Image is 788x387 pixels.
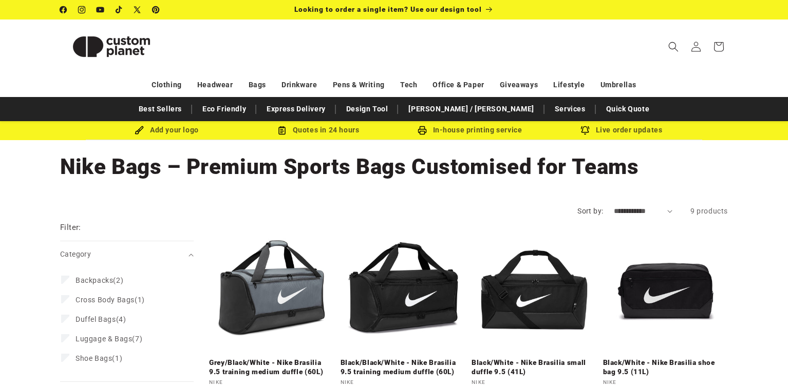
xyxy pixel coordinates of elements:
[472,358,597,376] a: Black/White - Nike Brasilia small duffle 9.5 (41L)
[76,354,122,363] span: (1)
[282,76,317,94] a: Drinkware
[577,207,603,215] label: Sort by:
[76,296,135,304] span: Cross Body Bags
[433,76,484,94] a: Office & Paper
[662,35,685,58] summary: Search
[601,76,636,94] a: Umbrellas
[553,76,585,94] a: Lifestyle
[152,76,182,94] a: Clothing
[242,124,394,137] div: Quotes in 24 hours
[76,276,113,284] span: Backpacks
[60,222,81,234] h2: Filter:
[76,276,123,285] span: (2)
[603,358,728,376] a: Black/White - Nike Brasilia shoe bag 9.5 (11L)
[60,153,728,181] h1: Nike Bags – Premium Sports Bags Customised for Teams
[690,207,728,215] span: 9 products
[261,100,331,118] a: Express Delivery
[294,5,482,13] span: Looking to order a single item? Use our design tool
[400,76,417,94] a: Tech
[249,76,266,94] a: Bags
[60,250,91,258] span: Category
[197,100,251,118] a: Eco Friendly
[60,241,194,267] summary: Category (0 selected)
[277,126,287,135] img: Order Updates Icon
[76,315,116,323] span: Duffel Bags
[546,124,697,137] div: Live order updates
[209,358,334,376] a: Grey/Black/White - Nike Brasilia 9.5 training medium duffle (60L)
[76,315,126,324] span: (4)
[403,100,539,118] a: [PERSON_NAME] / [PERSON_NAME]
[134,100,187,118] a: Best Sellers
[76,295,145,304] span: (1)
[341,100,393,118] a: Design Tool
[91,124,242,137] div: Add your logo
[550,100,591,118] a: Services
[737,338,788,387] iframe: Chat Widget
[135,126,144,135] img: Brush Icon
[60,24,163,70] img: Custom Planet
[76,354,112,362] span: Shoe Bags
[418,126,427,135] img: In-house printing
[76,334,142,343] span: (7)
[394,124,546,137] div: In-house printing service
[580,126,590,135] img: Order updates
[76,335,132,343] span: Luggage & Bags
[341,358,466,376] a: Black/Black/White - Nike Brasilia 9.5 training medium duffle (60L)
[57,20,167,73] a: Custom Planet
[333,76,385,94] a: Pens & Writing
[500,76,538,94] a: Giveaways
[197,76,233,94] a: Headwear
[601,100,655,118] a: Quick Quote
